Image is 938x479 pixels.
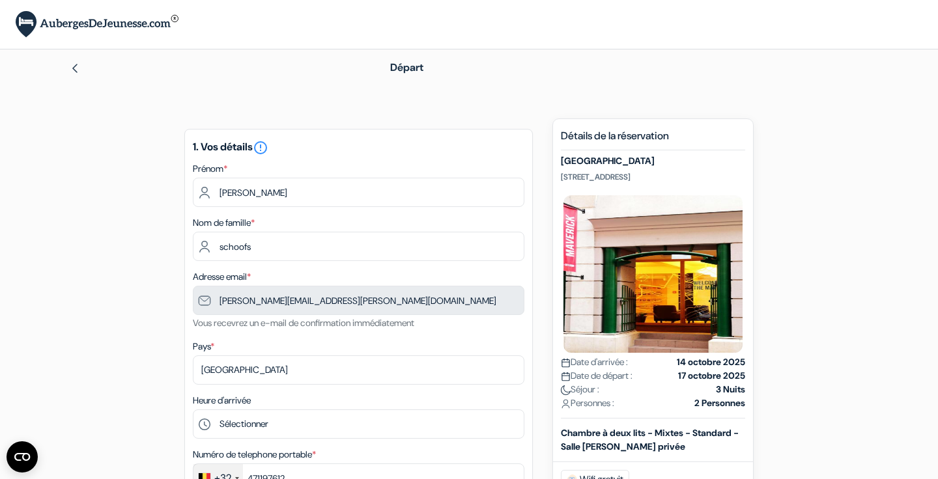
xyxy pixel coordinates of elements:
span: Séjour : [561,383,599,396]
label: Numéro de telephone portable [193,448,316,461]
label: Pays [193,340,214,353]
strong: 17 octobre 2025 [678,369,745,383]
small: Vous recevrez un e-mail de confirmation immédiatement [193,317,414,329]
b: Chambre à deux lits - Mixtes - Standard - Salle [PERSON_NAME] privée [561,427,739,452]
h5: [GEOGRAPHIC_DATA] [561,156,745,167]
i: error_outline [253,140,268,156]
span: Date de départ : [561,369,632,383]
img: calendar.svg [561,358,571,368]
img: user_icon.svg [561,399,571,409]
h5: 1. Vos détails [193,140,524,156]
img: AubergesDeJeunesse.com [16,11,178,38]
p: [STREET_ADDRESS] [561,172,745,182]
strong: 2 Personnes [694,396,745,410]
img: left_arrow.svg [70,63,80,74]
span: Départ [390,61,423,74]
input: Entrer adresse e-mail [193,286,524,315]
img: calendar.svg [561,372,571,381]
span: Personnes : [561,396,614,410]
input: Entrer le nom de famille [193,232,524,261]
img: moon.svg [561,385,571,395]
a: error_outline [253,140,268,154]
label: Nom de famille [193,216,255,230]
label: Adresse email [193,270,251,284]
h5: Détails de la réservation [561,130,745,150]
label: Prénom [193,162,227,176]
strong: 3 Nuits [716,383,745,396]
button: Ouvrir le widget CMP [7,441,38,472]
span: Date d'arrivée : [561,355,628,369]
strong: 14 octobre 2025 [677,355,745,369]
label: Heure d'arrivée [193,394,251,407]
input: Entrez votre prénom [193,178,524,207]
